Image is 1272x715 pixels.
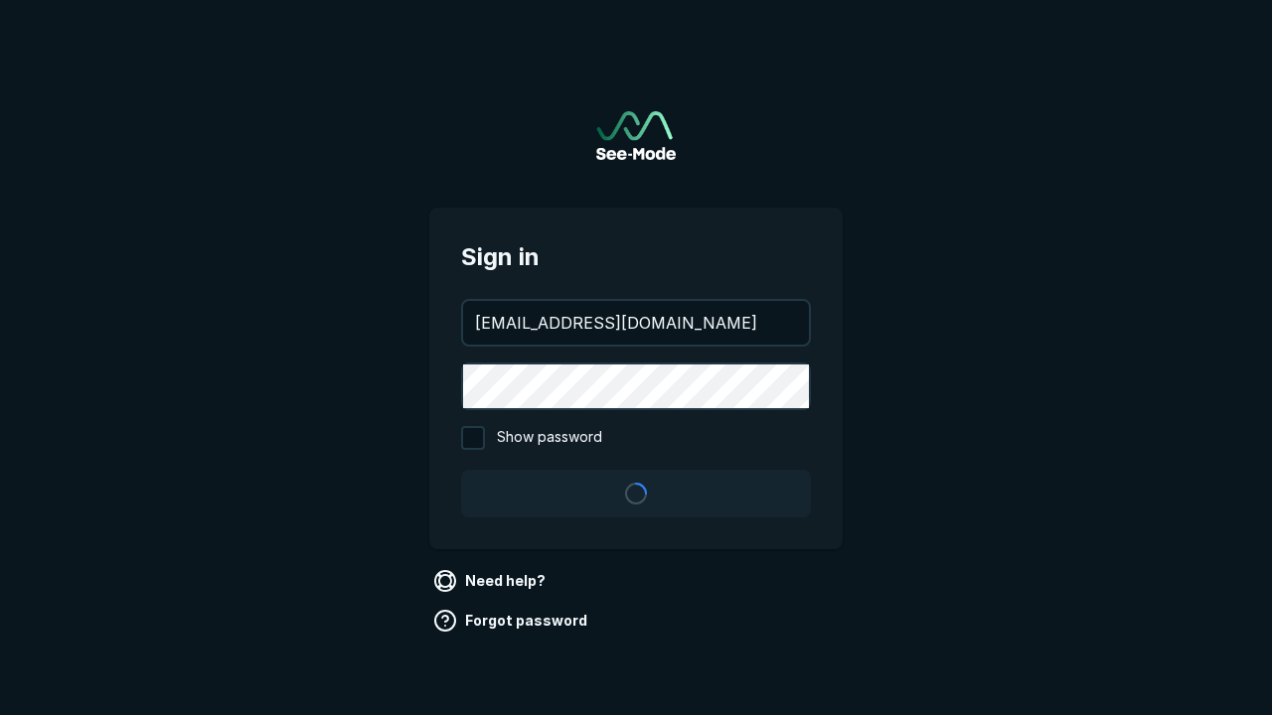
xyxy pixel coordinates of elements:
img: See-Mode Logo [596,111,676,160]
span: Show password [497,426,602,450]
a: Forgot password [429,605,595,637]
a: Go to sign in [596,111,676,160]
input: your@email.com [463,301,809,345]
a: Need help? [429,565,554,597]
span: Sign in [461,239,811,275]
